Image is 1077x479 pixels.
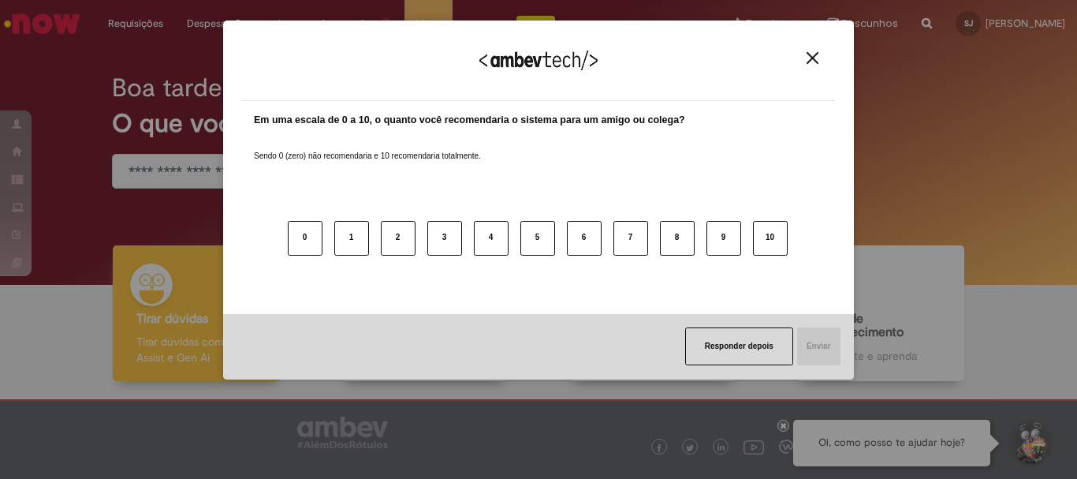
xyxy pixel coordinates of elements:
[288,221,322,256] button: 0
[753,221,788,256] button: 10
[802,51,823,65] button: Close
[474,221,509,256] button: 4
[254,113,685,128] label: Em uma escala de 0 a 10, o quanto você recomendaria o sistema para um amigo ou colega?
[254,132,481,162] label: Sendo 0 (zero) não recomendaria e 10 recomendaria totalmente.
[427,221,462,256] button: 3
[520,221,555,256] button: 5
[660,221,695,256] button: 8
[685,327,793,365] button: Responder depois
[706,221,741,256] button: 9
[613,221,648,256] button: 7
[479,51,598,70] img: Logo Ambevtech
[807,52,818,64] img: Close
[381,221,416,256] button: 2
[334,221,369,256] button: 1
[567,221,602,256] button: 6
